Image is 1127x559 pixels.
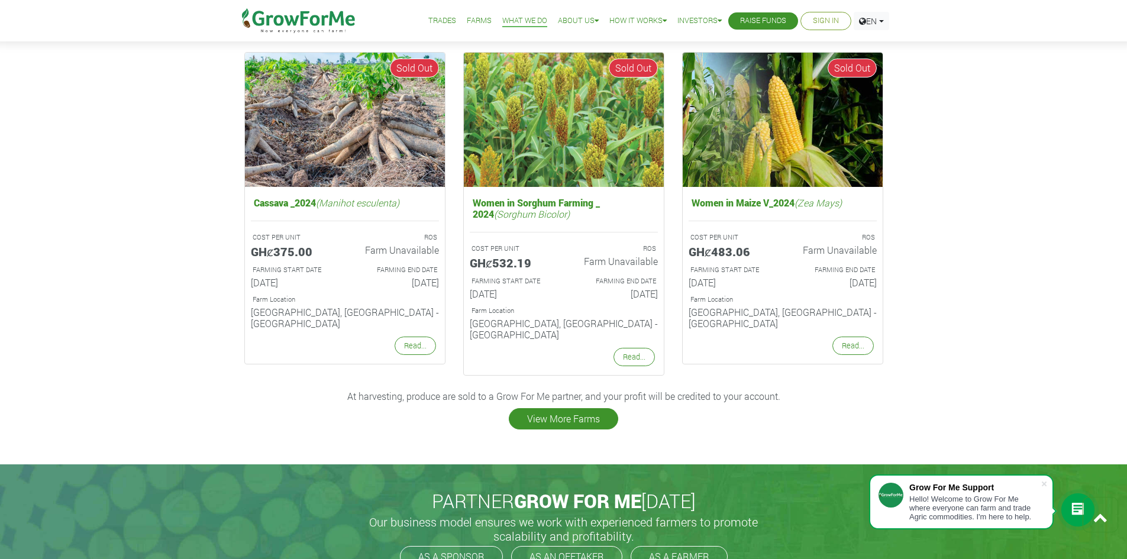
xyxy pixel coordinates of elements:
[613,348,655,366] a: Read...
[689,194,877,211] h5: Women in Maize V_2024
[494,208,570,220] i: (Sorghum Bicolor)
[573,288,658,299] h6: [DATE]
[558,15,599,27] a: About Us
[240,490,887,512] h2: PARTNER [DATE]
[792,277,877,288] h6: [DATE]
[854,12,889,30] a: EN
[832,337,874,355] a: Read...
[677,15,722,27] a: Investors
[514,488,641,513] span: GROW FOR ME
[683,53,883,187] img: growforme image
[828,59,877,77] span: Sold Out
[689,277,774,288] h6: [DATE]
[509,408,618,429] a: View More Farms
[472,276,553,286] p: Estimated Farming Start Date
[316,196,399,209] i: (Manihot esculenta)
[690,265,772,275] p: Estimated Farming Start Date
[470,288,555,299] h6: [DATE]
[573,256,658,267] h6: Farm Unavailable
[251,244,336,259] h5: GHȼ375.00
[574,276,656,286] p: Estimated Farming End Date
[251,306,439,329] h6: [GEOGRAPHIC_DATA], [GEOGRAPHIC_DATA] - [GEOGRAPHIC_DATA]
[470,256,555,270] h5: GHȼ532.19
[795,196,842,209] i: (Zea Mays)
[813,15,839,27] a: Sign In
[689,306,877,329] h6: [GEOGRAPHIC_DATA], [GEOGRAPHIC_DATA] - [GEOGRAPHIC_DATA]
[689,244,774,259] h5: GHȼ483.06
[793,265,875,275] p: Estimated Farming End Date
[464,53,664,186] img: growforme image
[792,244,877,256] h6: Farm Unavailable
[502,15,547,27] a: What We Do
[428,15,456,27] a: Trades
[354,244,439,256] h6: Farm Unavailable
[690,232,772,243] p: A unit is a quarter of an Acre
[472,244,553,254] p: A unit is a quarter of an Acre
[354,277,439,288] h6: [DATE]
[251,194,439,211] h5: Cassava _2024
[245,53,445,187] img: growforme image
[357,515,771,543] h5: Our business model ensures we work with experienced farmers to promote scalability and profitabil...
[793,232,875,243] p: ROS
[467,15,492,27] a: Farms
[740,15,786,27] a: Raise Funds
[609,59,658,77] span: Sold Out
[574,244,656,254] p: ROS
[690,295,875,305] p: Location of Farm
[609,15,667,27] a: How it Works
[246,389,881,403] p: At harvesting, produce are sold to a Grow For Me partner, and your profit will be credited to you...
[390,59,439,77] span: Sold Out
[253,232,334,243] p: A unit is a quarter of an Acre
[470,318,658,340] h6: [GEOGRAPHIC_DATA], [GEOGRAPHIC_DATA] - [GEOGRAPHIC_DATA]
[253,265,334,275] p: Estimated Farming Start Date
[251,277,336,288] h6: [DATE]
[472,306,656,316] p: Location of Farm
[356,265,437,275] p: Estimated Farming End Date
[356,232,437,243] p: ROS
[253,295,437,305] p: Location of Farm
[909,483,1041,492] div: Grow For Me Support
[909,495,1041,521] div: Hello! Welcome to Grow For Me where everyone can farm and trade Agric commodities. I'm here to help.
[395,337,436,355] a: Read...
[470,194,658,222] h5: Women in Sorghum Farming _ 2024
